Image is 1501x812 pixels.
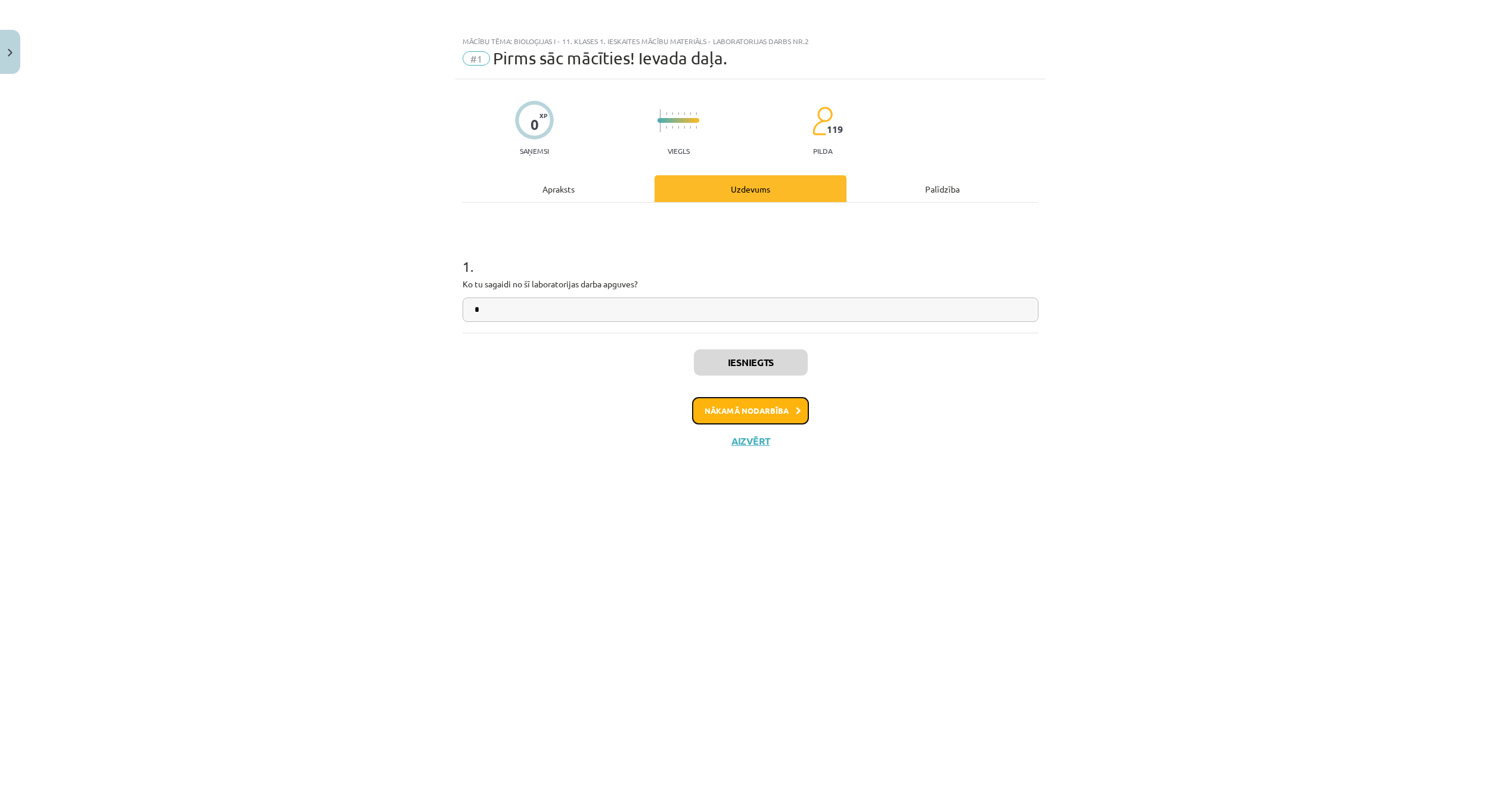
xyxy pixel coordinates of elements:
img: students-c634bb4e5e11cddfef0936a35e636f08e4e9abd3cc4e673bd6f9a4125e45ecb1.svg [812,106,833,136]
span: 119 [827,124,843,135]
img: icon-short-line-57e1e144782c952c97e751825c79c345078a6d821885a25fce030b3d8c18986b.svg [696,126,697,129]
img: icon-close-lesson-0947bae3869378f0d4975bcd49f059093ad1ed9edebbc8119c70593378902aed.svg [8,49,13,57]
img: icon-short-line-57e1e144782c952c97e751825c79c345078a6d821885a25fce030b3d8c18986b.svg [690,126,691,129]
img: icon-short-line-57e1e144782c952c97e751825c79c345078a6d821885a25fce030b3d8c18986b.svg [684,126,685,129]
p: Viegls [668,147,690,155]
div: Uzdevums [655,175,846,202]
button: Aizvērt [728,435,773,447]
img: icon-short-line-57e1e144782c952c97e751825c79c345078a6d821885a25fce030b3d8c18986b.svg [672,112,673,115]
img: icon-short-line-57e1e144782c952c97e751825c79c345078a6d821885a25fce030b3d8c18986b.svg [672,126,673,129]
button: Nākamā nodarbība [692,397,809,424]
div: Palīdzība [846,175,1038,202]
span: #1 [463,51,490,66]
p: Ko tu sagaidi no šī laboratorijas darba apguves? [463,278,1038,290]
img: icon-short-line-57e1e144782c952c97e751825c79c345078a6d821885a25fce030b3d8c18986b.svg [696,112,697,115]
img: icon-long-line-d9ea69661e0d244f92f715978eff75569469978d946b2353a9bb055b3ed8787d.svg [660,109,661,132]
img: icon-short-line-57e1e144782c952c97e751825c79c345078a6d821885a25fce030b3d8c18986b.svg [678,112,679,115]
p: pilda [813,147,832,155]
img: icon-short-line-57e1e144782c952c97e751825c79c345078a6d821885a25fce030b3d8c18986b.svg [678,126,679,129]
button: Iesniegts [694,349,808,376]
div: Mācību tēma: Bioloģijas i - 11. klases 1. ieskaites mācību materiāls - laboratorijas darbs nr.2 [463,37,1038,45]
h1: 1 . [463,237,1038,274]
img: icon-short-line-57e1e144782c952c97e751825c79c345078a6d821885a25fce030b3d8c18986b.svg [666,126,667,129]
img: icon-short-line-57e1e144782c952c97e751825c79c345078a6d821885a25fce030b3d8c18986b.svg [690,112,691,115]
span: Pirms sāc mācīties! Ievada daļa. [493,48,727,68]
img: icon-short-line-57e1e144782c952c97e751825c79c345078a6d821885a25fce030b3d8c18986b.svg [666,112,667,115]
p: Saņemsi [515,147,554,155]
img: icon-short-line-57e1e144782c952c97e751825c79c345078a6d821885a25fce030b3d8c18986b.svg [684,112,685,115]
span: XP [539,112,547,119]
div: Apraksts [463,175,655,202]
div: 0 [531,116,539,133]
